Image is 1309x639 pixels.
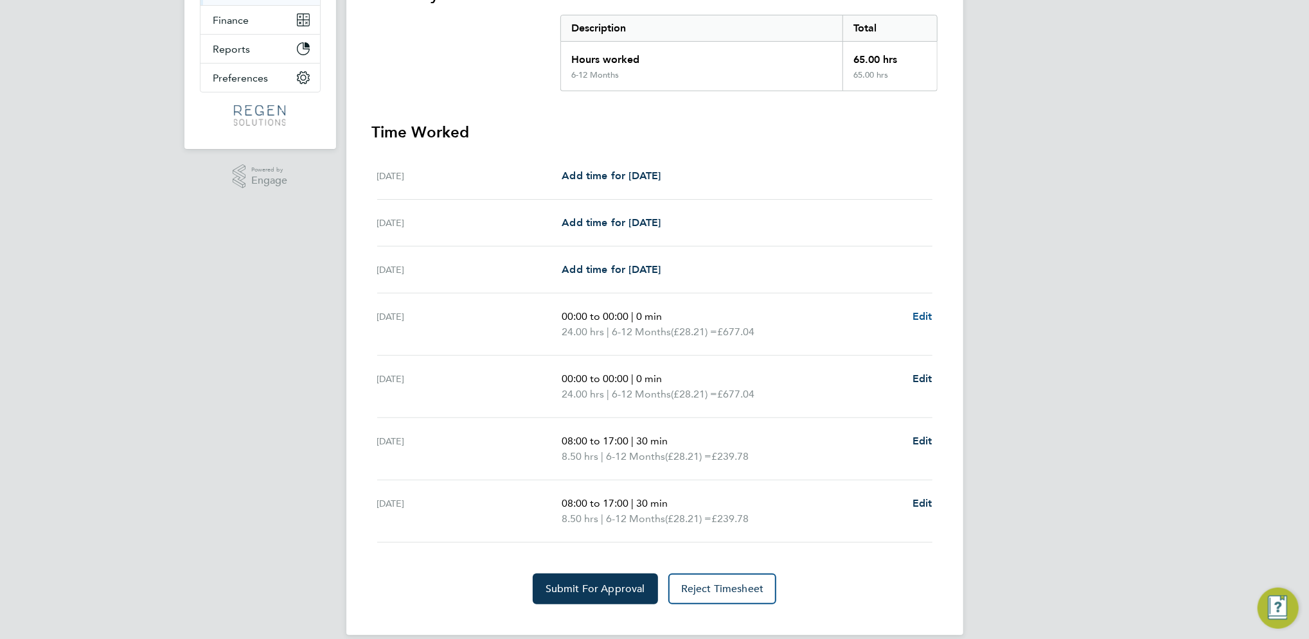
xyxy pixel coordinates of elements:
[562,512,598,525] span: 8.50 hrs
[913,372,932,385] span: Edit
[671,326,717,338] span: (£28.21) =
[631,372,634,385] span: |
[200,105,321,126] a: Go to home page
[668,573,777,604] button: Reject Timesheet
[842,15,936,41] div: Total
[377,168,562,184] div: [DATE]
[562,262,661,277] a: Add time for [DATE]
[612,324,671,340] span: 6-12 Months
[377,496,562,527] div: [DATE]
[377,262,562,277] div: [DATE]
[533,573,658,604] button: Submit For Approval
[213,72,269,84] span: Preferences
[631,497,634,509] span: |
[631,435,634,447] span: |
[562,263,661,276] span: Add time for [DATE]
[913,496,932,511] a: Edit
[377,371,562,402] div: [DATE]
[562,168,661,184] a: Add time for [DATE]
[377,215,562,231] div: [DATE]
[200,6,320,34] button: Finance
[562,435,628,447] span: 08:00 to 17:00
[636,372,662,385] span: 0 min
[560,15,938,91] div: Summary
[636,435,668,447] span: 30 min
[571,70,619,80] div: 6-12 Months
[377,309,562,340] div: [DATE]
[200,35,320,63] button: Reports
[546,582,645,595] span: Submit For Approval
[213,14,249,26] span: Finance
[612,387,671,402] span: 6-12 Months
[607,326,609,338] span: |
[842,70,936,91] div: 65.00 hrs
[562,170,661,182] span: Add time for [DATE]
[606,511,665,527] span: 6-12 Months
[372,122,938,143] h3: Time Worked
[562,497,628,509] span: 08:00 to 17:00
[213,43,251,55] span: Reports
[562,215,661,231] a: Add time for [DATE]
[913,497,932,509] span: Edit
[913,371,932,387] a: Edit
[200,64,320,92] button: Preferences
[681,582,764,595] span: Reject Timesheet
[233,164,287,189] a: Powered byEngage
[665,450,711,462] span: (£28.21) =
[562,310,628,322] span: 00:00 to 00:00
[251,175,287,186] span: Engage
[562,216,661,229] span: Add time for [DATE]
[913,435,932,447] span: Edit
[562,326,604,338] span: 24.00 hrs
[717,388,754,400] span: £677.04
[234,105,286,126] img: regensolutions-logo-retina.png
[631,310,634,322] span: |
[717,326,754,338] span: £677.04
[842,42,936,70] div: 65.00 hrs
[561,42,843,70] div: Hours worked
[601,450,603,462] span: |
[562,372,628,385] span: 00:00 to 00:00
[711,512,749,525] span: £239.78
[636,310,662,322] span: 0 min
[671,388,717,400] span: (£28.21) =
[665,512,711,525] span: (£28.21) =
[913,310,932,322] span: Edit
[711,450,749,462] span: £239.78
[562,388,604,400] span: 24.00 hrs
[606,449,665,464] span: 6-12 Months
[913,309,932,324] a: Edit
[377,433,562,464] div: [DATE]
[601,512,603,525] span: |
[562,450,598,462] span: 8.50 hrs
[636,497,668,509] span: 30 min
[913,433,932,449] a: Edit
[251,164,287,175] span: Powered by
[607,388,609,400] span: |
[561,15,843,41] div: Description
[1258,588,1299,629] button: Engage Resource Center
